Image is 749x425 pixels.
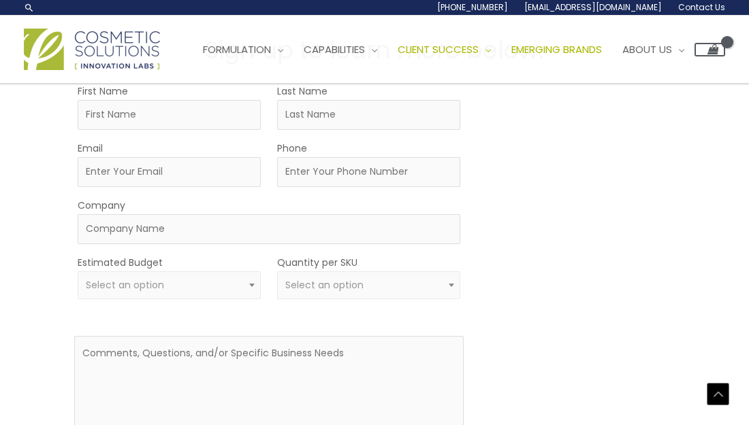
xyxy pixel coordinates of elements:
[24,29,160,70] img: Cosmetic Solutions Logo
[622,42,672,56] span: About Us
[24,2,35,13] a: Search icon link
[203,42,271,56] span: Formulation
[678,1,725,13] span: Contact Us
[78,197,125,214] label: Company
[277,139,307,157] label: Phone
[437,1,508,13] span: [PHONE_NUMBER]
[78,214,460,244] input: Company Name
[387,29,501,70] a: Client Success
[398,42,479,56] span: Client Success
[78,254,163,271] label: Estimated Budget
[293,29,387,70] a: Capabilities
[78,100,261,130] input: First Name
[524,1,662,13] span: [EMAIL_ADDRESS][DOMAIN_NAME]
[304,42,365,56] span: Capabilities
[511,42,602,56] span: Emerging Brands
[182,29,725,70] nav: Site Navigation
[277,100,460,130] input: Last Name
[612,29,695,70] a: About Us
[277,82,328,100] label: Last Name
[695,43,725,56] a: View Shopping Cart, empty
[193,29,293,70] a: Formulation
[78,157,261,187] input: Enter Your Email
[78,82,128,100] label: First Name
[501,29,612,70] a: Emerging Brands
[78,139,103,157] label: Email
[277,157,460,187] input: Enter Your Phone Number
[285,278,364,292] span: Select an option
[277,254,357,271] label: Quantity per SKU
[86,278,164,292] span: Select an option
